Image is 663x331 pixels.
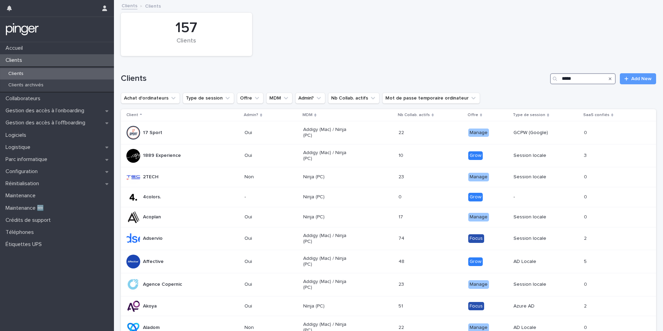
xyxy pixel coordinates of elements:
p: 1889 Experience [143,153,181,159]
p: Session locale [513,174,563,180]
div: Manage [468,280,489,289]
p: Maintenance [3,192,41,199]
div: Focus [468,302,484,311]
p: Ninja (PC) [303,194,353,200]
p: Akoya [143,303,157,309]
p: Aladom [143,325,160,331]
p: 51 [398,302,404,309]
button: Nb Collab. actifs [328,93,379,104]
p: Non [244,325,294,331]
tr: AffectiveOuiAddigy (Mac) / Ninja (PC)4848 GrowAD Locale55 [121,250,656,273]
p: 2 [584,234,588,242]
p: Logiciels [3,132,32,139]
p: Nb Collab. actifs [398,111,430,119]
p: Oui [244,130,294,136]
p: Oui [244,214,294,220]
tr: 4colors.-Ninja (PC)00 Grow-00 [121,187,656,207]
p: Oui [244,259,294,265]
p: Collaborateurs [3,95,46,102]
p: 74 [398,234,406,242]
p: Oui [244,282,294,287]
p: Session locale [513,282,563,287]
p: 0 [398,193,403,200]
p: Type de session [513,111,545,119]
p: Acoplan [143,214,161,220]
div: Manage [468,173,489,181]
p: Configuration [3,168,43,175]
p: 23 [398,173,405,180]
p: Oui [244,303,294,309]
div: Focus [468,234,484,243]
tr: 2TECHNonNinja (PC)2323 ManageSession locale00 [121,167,656,187]
p: Étiquettes UPS [3,241,47,248]
p: 48 [398,257,406,265]
p: 17 [398,213,404,220]
tr: 1889 ExperienceOuiAddigy (Mac) / Ninja (PC)1010 GrowSession locale33 [121,144,656,167]
a: Clients [122,1,137,9]
p: 23 [398,280,405,287]
button: Mot de passe temporaire ordinateur [382,93,480,104]
tr: Agence CopernicOuiAddigy (Mac) / Ninja (PC)2323 ManageSession locale00 [121,273,656,296]
p: Maintenance 🆕 [3,205,49,211]
p: Azure AD [513,303,563,309]
p: 0 [584,323,588,331]
p: 17 Sport [143,130,162,136]
div: Grow [468,257,483,266]
p: Oui [244,236,294,242]
p: Ninja (PC) [303,214,353,220]
p: 0 [584,173,588,180]
a: Add New [620,73,656,84]
p: 22 [398,129,405,136]
p: Addigy (Mac) / Ninja (PC) [303,150,353,162]
div: Grow [468,193,483,201]
p: Clients [145,2,161,9]
p: Affective [143,259,164,265]
button: Admin? [295,93,325,104]
p: Ninja (PC) [303,174,353,180]
p: Adservio [143,236,163,242]
tr: AkoyaOuiNinja (PC)5151 FocusAzure AD22 [121,296,656,316]
p: Téléphones [3,229,39,236]
p: Clients [3,71,29,77]
p: Session locale [513,236,563,242]
p: Addigy (Mac) / Ninja (PC) [303,279,353,291]
p: Session locale [513,153,563,159]
p: Offre [468,111,478,119]
div: Clients [133,37,240,52]
img: mTgBEunGTSyRkCgitkcU [6,22,39,36]
p: Crédits de support [3,217,56,224]
p: 3 [584,151,588,159]
p: Admin? [244,111,258,119]
tr: AdservioOuiAddigy (Mac) / Ninja (PC)7474 FocusSession locale22 [121,227,656,250]
p: MDM [302,111,313,119]
p: Oui [244,153,294,159]
p: AD Locale [513,325,563,331]
button: Achat d'ordinateurs [121,93,180,104]
p: 0 [584,280,588,287]
p: 2TECH [143,174,158,180]
p: Client [126,111,138,119]
button: MDM [266,93,292,104]
p: Ninja (PC) [303,303,353,309]
p: 10 [398,151,405,159]
p: Clients archivés [3,82,49,88]
span: Add New [631,76,652,81]
p: 0 [584,129,588,136]
p: - [244,194,294,200]
p: 4colors. [143,194,161,200]
p: 22 [398,323,405,331]
p: 2 [584,302,588,309]
tr: AcoplanOuiNinja (PC)1717 ManageSession locale00 [121,207,656,227]
p: Accueil [3,45,28,51]
div: 157 [133,19,240,37]
div: Grow [468,151,483,160]
button: Type de session [183,93,234,104]
button: Offre [237,93,263,104]
tr: 17 SportOuiAddigy (Mac) / Ninja (PC)2222 ManageGCPW (Google)00 [121,121,656,144]
p: 5 [584,257,588,265]
input: Search [550,73,616,84]
p: - [513,194,563,200]
p: GCPW (Google) [513,130,563,136]
p: Logistique [3,144,36,151]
